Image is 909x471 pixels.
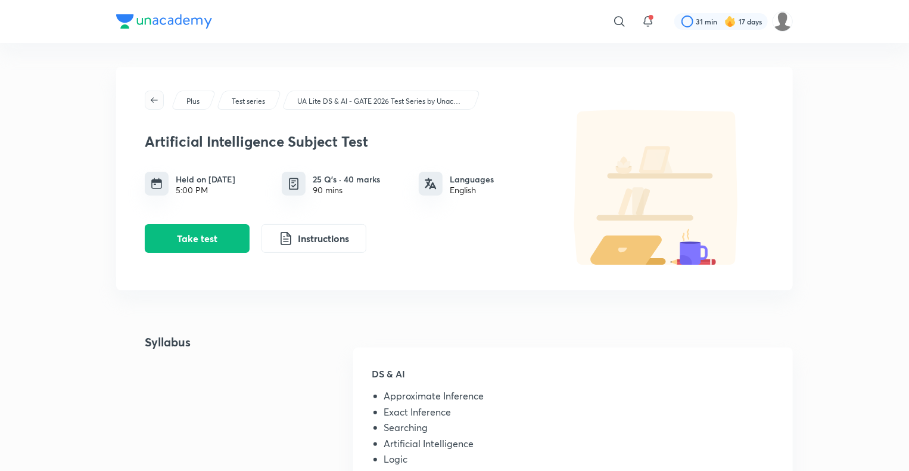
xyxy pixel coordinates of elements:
[384,422,774,438] li: Searching
[145,133,544,150] h3: Artificial Intelligence Subject Test
[384,454,774,469] li: Logic
[176,185,235,195] div: 5:00 PM
[176,173,235,185] h6: Held on [DATE]
[287,176,301,191] img: quiz info
[232,96,265,107] p: Test series
[297,96,464,107] p: UA Lite DS & AI - GATE 2026 Test Series by Unacademy
[279,231,293,246] img: instruction
[425,178,437,190] img: languages
[145,224,250,253] button: Take test
[295,96,466,107] a: UA Lite DS & AI - GATE 2026 Test Series by Unacademy
[185,96,202,107] a: Plus
[186,96,200,107] p: Plus
[773,11,793,32] img: Deepika S S
[372,367,774,391] h5: DS & AI
[384,438,774,454] li: Artificial Intelligence
[384,407,774,422] li: Exact Inference
[116,14,212,29] img: Company Logo
[550,110,764,265] img: default
[262,224,366,253] button: Instructions
[450,173,494,185] h6: Languages
[384,391,774,406] li: Approximate Inference
[230,96,267,107] a: Test series
[450,185,494,195] div: English
[724,16,736,27] img: streak
[151,178,163,190] img: timing
[313,173,380,185] h6: 25 Q’s · 40 marks
[313,185,380,195] div: 90 mins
